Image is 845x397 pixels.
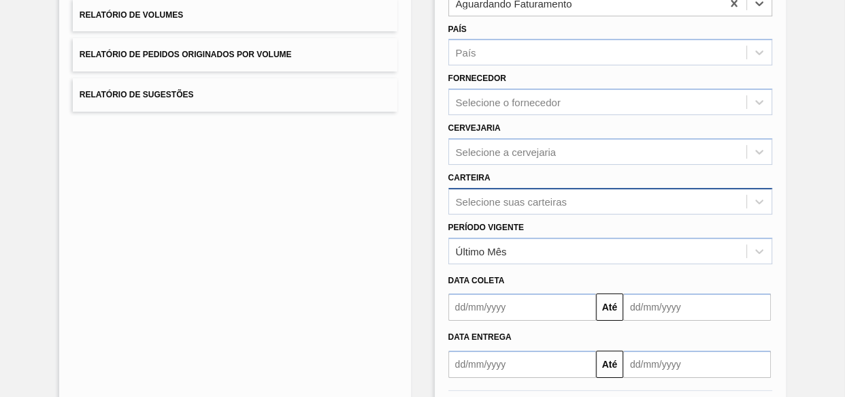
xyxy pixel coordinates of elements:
label: Período Vigente [448,223,524,232]
span: Relatório de Pedidos Originados por Volume [80,50,292,59]
div: Selecione a cervejaria [456,146,557,157]
label: Fornecedor [448,74,506,83]
input: dd/mm/yyyy [623,351,771,378]
div: Selecione o fornecedor [456,97,561,108]
label: Cervejaria [448,123,501,133]
input: dd/mm/yyyy [448,351,596,378]
span: Relatório de Sugestões [80,90,194,99]
label: Carteira [448,173,491,182]
div: País [456,47,476,59]
div: Selecione suas carteiras [456,195,567,207]
button: Relatório de Sugestões [73,78,397,112]
input: dd/mm/yyyy [623,293,771,321]
button: Relatório de Pedidos Originados por Volume [73,38,397,72]
span: Data entrega [448,332,512,342]
span: Relatório de Volumes [80,10,183,20]
button: Até [596,293,623,321]
button: Até [596,351,623,378]
span: Data coleta [448,276,505,285]
div: Último Mês [456,245,507,257]
input: dd/mm/yyyy [448,293,596,321]
label: País [448,25,467,34]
